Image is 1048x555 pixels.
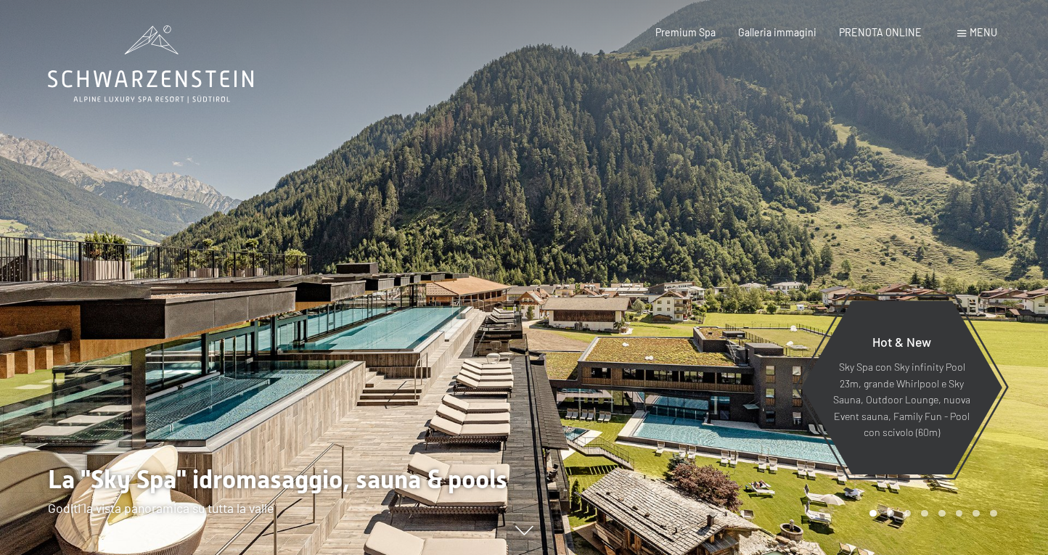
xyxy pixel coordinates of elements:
div: Carousel Pagination [864,510,996,517]
div: Carousel Page 8 [990,510,997,517]
div: Carousel Page 1 (Current Slide) [869,510,877,517]
a: Galleria immagini [738,26,816,38]
div: Carousel Page 3 [904,510,912,517]
div: Carousel Page 4 [921,510,928,517]
div: Carousel Page 7 [973,510,980,517]
div: Carousel Page 6 [956,510,963,517]
div: Carousel Page 5 [938,510,946,517]
div: Carousel Page 2 [887,510,894,517]
p: Sky Spa con Sky infinity Pool 23m, grande Whirlpool e Sky Sauna, Outdoor Lounge, nuova Event saun... [832,359,971,441]
a: Premium Spa [655,26,716,38]
span: Hot & New [872,334,931,350]
a: Hot & New Sky Spa con Sky infinity Pool 23m, grande Whirlpool e Sky Sauna, Outdoor Lounge, nuova ... [801,300,1003,475]
a: PRENOTA ONLINE [839,26,922,38]
span: Menu [970,26,997,38]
